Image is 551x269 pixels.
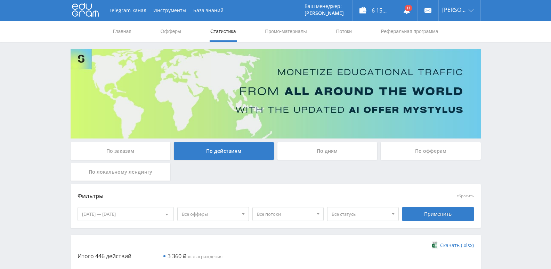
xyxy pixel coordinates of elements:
[432,242,438,248] img: xlsx
[71,163,171,181] div: По локальному лендингу
[71,142,171,160] div: По заказам
[380,21,439,42] a: Реферальная программа
[305,10,344,16] p: [PERSON_NAME]
[160,21,182,42] a: Офферы
[257,207,313,221] span: Все потоки
[174,142,274,160] div: По действиям
[78,252,131,260] span: Итого 446 действий
[432,242,473,249] a: Скачать (.xlsx)
[71,49,481,139] img: Banner
[305,3,344,9] p: Ваш менеджер:
[264,21,307,42] a: Промо-материалы
[457,194,474,198] button: сбросить
[381,142,481,160] div: По офферам
[335,21,353,42] a: Потоки
[182,207,238,221] span: Все офферы
[78,207,174,221] div: [DATE] — [DATE]
[168,253,222,260] span: вознаграждения
[78,191,374,201] div: Фильтры
[442,7,467,13] span: [PERSON_NAME]
[210,21,237,42] a: Статистика
[332,207,388,221] span: Все статусы
[440,243,474,248] span: Скачать (.xlsx)
[112,21,132,42] a: Главная
[402,207,474,221] div: Применить
[277,142,378,160] div: По дням
[168,252,186,260] span: 3 360 ₽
